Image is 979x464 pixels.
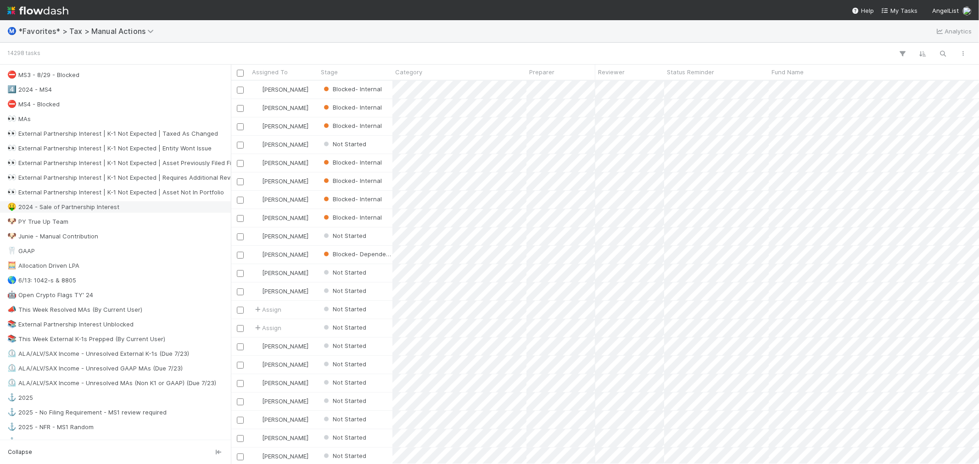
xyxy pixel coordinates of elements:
[7,437,17,445] span: ⚓
[322,84,382,94] div: Blocked- Internal
[253,269,261,276] img: avatar_d45d11ee-0024-4901-936f-9df0a9cc3b4e.png
[7,216,68,227] div: PY True Up Team
[7,247,17,254] span: 🦷
[7,319,134,330] div: External Partnership Interest Unblocked
[262,177,308,185] span: [PERSON_NAME]
[253,342,261,350] img: avatar_d45d11ee-0024-4901-936f-9df0a9cc3b4e.png
[322,103,382,112] div: Blocked- Internal
[852,6,874,15] div: Help
[7,348,189,359] div: ALA/ALV/SAX Income - Unresolved External K-1s (Due 7/23)
[7,115,17,122] span: 👀
[237,142,244,149] input: Toggle Row Selected
[7,232,17,240] span: 🐶
[237,215,244,222] input: Toggle Row Selected
[253,196,261,203] img: avatar_66854b90-094e-431f-b713-6ac88429a2b8.png
[237,380,244,387] input: Toggle Row Selected
[322,104,382,111] span: Blocked- Internal
[7,245,35,257] div: GAAP
[253,177,261,185] img: avatar_66854b90-094e-431f-b713-6ac88429a2b8.png
[7,379,17,387] span: ⏲️
[322,214,382,221] span: Blocked- Internal
[253,360,308,369] div: [PERSON_NAME]
[935,26,972,37] a: Analytics
[322,139,366,149] div: Not Started
[322,359,366,369] div: Not Started
[262,416,308,423] span: [PERSON_NAME]
[7,275,76,286] div: 6/13: 1042-s & 8805
[7,363,183,374] div: ALA/ALV/SAX Income - Unresolved GAAP MAs (Due 7/23)
[7,100,17,108] span: ⛔
[18,27,158,36] span: *Favorites* > Tax > Manual Actions
[322,122,382,129] span: Blocked- Internal
[253,452,308,461] div: [PERSON_NAME]
[7,188,17,196] span: 👀
[322,341,366,350] div: Not Started
[237,288,244,295] input: Toggle Row Selected
[237,325,244,332] input: Toggle Row Selected
[7,173,17,181] span: 👀
[7,436,107,447] div: 2025 - NFR - MS1 - Distribution
[237,178,244,185] input: Toggle Row Selected
[322,397,366,404] span: Not Started
[253,397,308,406] div: [PERSON_NAME]
[262,269,308,276] span: [PERSON_NAME]
[253,434,261,442] img: avatar_d45d11ee-0024-4901-936f-9df0a9cc3b4e.png
[7,276,17,284] span: 🌎
[262,232,308,240] span: [PERSON_NAME]
[322,415,366,423] span: Not Started
[322,305,366,313] span: Not Started
[253,195,308,204] div: [PERSON_NAME]
[322,414,366,424] div: Not Started
[322,452,366,459] span: Not Started
[237,435,244,442] input: Toggle Row Selected
[7,320,17,328] span: 📚
[253,213,308,222] div: [PERSON_NAME]
[7,231,98,242] div: Junie - Manual Contribution
[322,232,366,239] span: Not Started
[253,453,261,460] img: avatar_cfa6ccaa-c7d9-46b3-b608-2ec56ecf97ad.png
[322,304,366,314] div: Not Started
[322,140,366,148] span: Not Started
[322,434,366,441] span: Not Started
[7,408,17,416] span: ⚓
[7,333,165,345] div: This Week External K-1s Prepped (By Current User)
[253,250,308,259] div: [PERSON_NAME]
[253,85,308,94] div: [PERSON_NAME]
[253,103,308,112] div: [PERSON_NAME]
[322,286,366,295] div: Not Started
[322,268,366,277] div: Not Started
[7,291,17,298] span: 🤖
[7,144,17,152] span: 👀
[253,379,261,387] img: avatar_d45d11ee-0024-4901-936f-9df0a9cc3b4e.png
[322,176,382,185] div: Blocked- Internal
[7,157,240,169] div: External Partnership Interest | K-1 Not Expected | Asset Previously Filed Final
[529,67,554,77] span: Preparer
[7,143,212,154] div: External Partnership Interest | K-1 Not Expected | Entity Wont Issue
[237,70,244,77] input: Toggle All Rows Selected
[322,213,382,222] div: Blocked- Internal
[262,104,308,111] span: [PERSON_NAME]
[322,433,366,442] div: Not Started
[7,304,142,315] div: This Week Resolved MAs (By Current User)
[253,433,308,442] div: [PERSON_NAME]
[7,84,52,95] div: 2024 - MS4
[237,160,244,167] input: Toggle Row Selected
[7,393,17,401] span: ⚓
[321,67,338,77] span: Stage
[253,361,261,368] img: avatar_d45d11ee-0024-4901-936f-9df0a9cc3b4e.png
[322,250,396,258] span: Blocked- Dependency
[7,421,94,433] div: 2025 - NFR - MS1 Random
[7,305,17,313] span: 📣
[237,362,244,369] input: Toggle Row Selected
[7,423,17,431] span: ⚓
[322,451,366,460] div: Not Started
[7,407,167,418] div: 2025 - No Filing Requirement - MS1 review required
[7,113,31,125] div: MAs
[262,122,308,130] span: [PERSON_NAME]
[253,305,281,314] span: Assign
[253,323,281,332] span: Assign
[322,324,366,331] span: Not Started
[881,7,917,14] span: My Tasks
[262,141,308,148] span: [PERSON_NAME]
